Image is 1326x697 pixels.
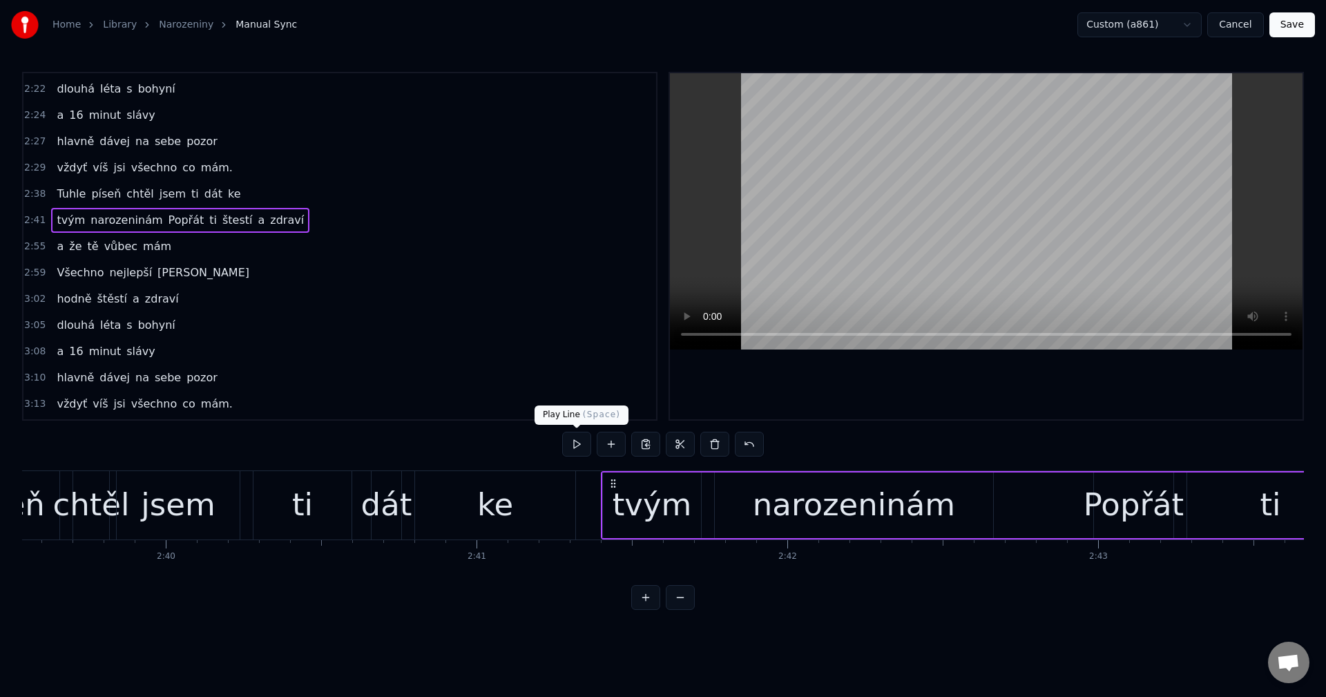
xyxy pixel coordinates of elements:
[55,265,105,280] span: Všechno
[130,160,179,175] span: všechno
[1260,481,1280,528] div: ti
[778,551,797,562] div: 2:42
[208,212,218,228] span: ti
[125,317,133,333] span: s
[55,317,95,333] span: dlouhá
[103,18,137,32] a: Library
[55,238,65,254] span: a
[130,396,179,412] span: všechno
[55,81,95,97] span: dlouhá
[227,186,242,202] span: ke
[185,370,219,385] span: pozor
[68,107,84,123] span: 16
[68,343,84,359] span: 16
[88,107,123,123] span: minut
[125,81,133,97] span: s
[24,397,46,411] span: 3:13
[103,238,139,254] span: vůbec
[185,133,219,149] span: pozor
[137,81,177,97] span: bohyní
[158,186,187,202] span: jsem
[167,212,206,228] span: Popřát
[55,160,88,175] span: vždyť
[144,291,180,307] span: zdraví
[131,291,141,307] span: a
[55,396,88,412] span: vždyť
[24,318,46,332] span: 3:05
[468,551,486,562] div: 2:41
[753,481,955,528] div: narozeninám
[55,212,86,228] span: tvým
[1089,551,1108,562] div: 2:43
[24,135,46,149] span: 2:27
[1084,481,1184,528] div: Popřát
[137,317,177,333] span: bohyní
[98,133,131,149] span: dávej
[181,160,197,175] span: co
[159,18,213,32] a: Narozeniny
[99,317,122,333] span: léta
[142,238,173,254] span: mám
[55,291,93,307] span: hodně
[52,18,297,32] nav: breadcrumb
[55,133,95,149] span: hlavně
[292,481,313,528] div: ti
[88,343,123,359] span: minut
[1269,12,1315,37] button: Save
[24,371,46,385] span: 3:10
[24,292,46,306] span: 3:02
[583,410,620,419] span: ( Space )
[156,265,251,280] span: [PERSON_NAME]
[157,551,175,562] div: 2:40
[141,481,215,528] div: jsem
[86,238,100,254] span: tě
[24,345,46,359] span: 3:08
[55,107,65,123] span: a
[99,81,122,97] span: léta
[24,82,46,96] span: 2:22
[361,481,412,528] div: dát
[91,160,109,175] span: víš
[236,18,297,32] span: Manual Sync
[52,18,81,32] a: Home
[1207,12,1263,37] button: Cancel
[90,186,122,202] span: píseň
[200,160,234,175] span: mám.
[89,212,164,228] span: narozeninám
[134,370,151,385] span: na
[257,212,267,228] span: a
[190,186,200,202] span: ti
[125,343,157,359] span: slávy
[221,212,254,228] span: štestí
[68,238,83,254] span: že
[24,108,46,122] span: 2:24
[153,133,182,149] span: sebe
[613,481,692,528] div: tvým
[112,396,126,412] span: jsi
[24,213,46,227] span: 2:41
[203,186,224,202] span: dát
[55,343,65,359] span: a
[1268,642,1309,683] div: Otevřený chat
[96,291,129,307] span: štěstí
[24,240,46,254] span: 2:55
[112,160,126,175] span: jsi
[52,481,129,528] div: chtěl
[134,133,151,149] span: na
[181,396,197,412] span: co
[24,187,46,201] span: 2:38
[98,370,131,385] span: dávej
[125,186,155,202] span: chtěl
[125,107,157,123] span: slávy
[200,396,234,412] span: mám.
[24,161,46,175] span: 2:29
[153,370,182,385] span: sebe
[55,186,87,202] span: Tuhle
[535,405,628,425] div: Play Line
[108,265,153,280] span: nejlepší
[11,11,39,39] img: youka
[477,481,513,528] div: ke
[55,370,95,385] span: hlavně
[269,212,305,228] span: zdraví
[24,266,46,280] span: 2:59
